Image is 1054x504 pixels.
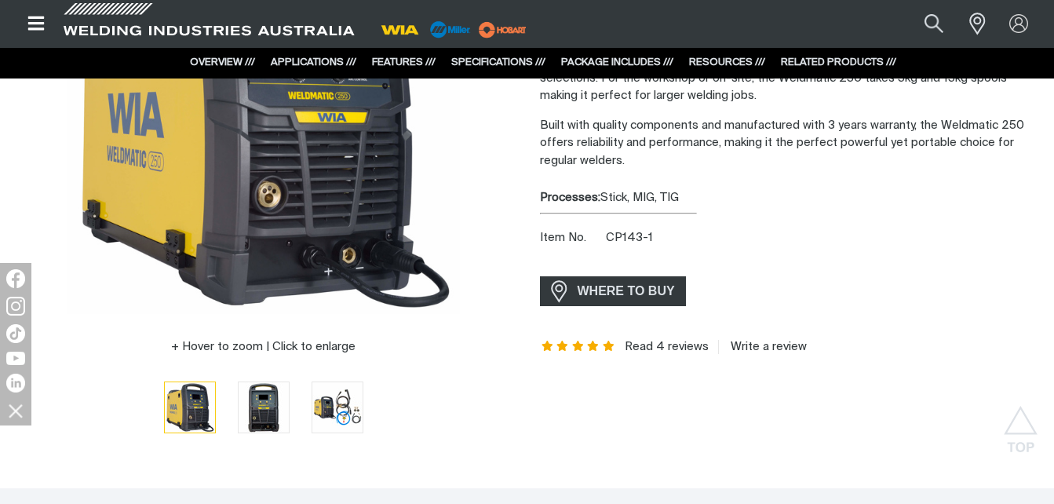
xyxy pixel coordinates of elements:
[625,340,709,354] a: Read 4 reviews
[474,24,531,35] a: miller
[561,57,673,68] a: PACKAGE INCLUDES ///
[162,338,365,356] button: Hover to zoom | Click to enlarge
[888,6,961,42] input: Product name or item number...
[239,382,289,433] img: Weldmatic 250
[312,382,363,433] button: Go to slide 3
[2,397,29,424] img: hide socials
[540,189,1042,207] div: Stick, MIG, TIG
[474,18,531,42] img: miller
[451,57,545,68] a: SPECIFICATIONS ///
[781,57,896,68] a: RELATED PRODUCTS ///
[540,341,617,352] span: Rating: 5
[372,57,436,68] a: FEATURES ///
[164,382,216,433] button: Go to slide 1
[165,382,215,433] img: Weldmatic 250
[540,276,687,305] a: WHERE TO BUY
[689,57,765,68] a: RESOURCES ///
[6,269,25,288] img: Facebook
[540,192,600,203] strong: Processes:
[718,340,807,354] a: Write a review
[606,232,653,243] span: CP143-1
[312,382,363,433] img: Weldmatic 250
[6,374,25,393] img: LinkedIn
[1003,406,1038,441] button: Scroll to top
[271,57,356,68] a: APPLICATIONS ///
[6,297,25,316] img: Instagram
[567,279,685,304] span: WHERE TO BUY
[190,57,255,68] a: OVERVIEW ///
[238,382,290,433] button: Go to slide 2
[540,229,604,247] span: Item No.
[907,6,961,42] button: Search products
[6,324,25,343] img: TikTok
[6,352,25,365] img: YouTube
